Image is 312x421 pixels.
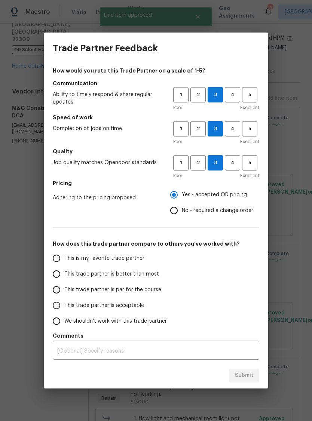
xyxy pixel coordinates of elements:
span: 2 [191,159,205,167]
span: Poor [173,138,182,145]
span: This is my favorite trade partner [64,255,144,262]
button: 3 [208,155,223,170]
span: 2 [191,90,205,99]
button: 1 [173,87,189,102]
span: 3 [208,90,223,99]
h5: Communication [53,80,259,87]
h5: Speed of work [53,114,259,121]
span: We shouldn't work with this trade partner [64,317,167,325]
button: 2 [190,121,206,136]
span: Adhering to the pricing proposed [53,194,158,202]
h4: How would you rate this Trade Partner on a scale of 1-5? [53,67,259,74]
button: 4 [225,87,240,102]
button: 5 [242,155,257,170]
span: Excellent [240,138,259,145]
h5: Quality [53,148,259,155]
button: 2 [190,87,206,102]
span: 2 [191,125,205,133]
span: Yes - accepted OD pricing [182,191,247,199]
div: How does this trade partner compare to others you’ve worked with? [53,251,259,329]
span: Poor [173,172,182,179]
span: 5 [243,90,257,99]
span: This trade partner is par for the course [64,286,161,294]
button: 3 [208,121,223,136]
span: 3 [208,125,223,133]
span: 1 [174,125,188,133]
span: 1 [174,90,188,99]
button: 5 [242,87,257,102]
span: No - required a change order [182,207,253,215]
span: 4 [226,159,239,167]
h5: Comments [53,332,259,339]
span: 3 [208,159,223,167]
span: 1 [174,159,188,167]
span: Excellent [240,104,259,111]
button: 1 [173,121,189,136]
span: 4 [226,90,239,99]
span: 5 [243,159,257,167]
button: 1 [173,155,189,170]
span: 4 [226,125,239,133]
span: 5 [243,125,257,133]
span: Poor [173,104,182,111]
button: 5 [242,121,257,136]
span: This trade partner is better than most [64,270,159,278]
span: Completion of jobs on time [53,125,161,132]
button: 4 [225,155,240,170]
span: Ability to timely respond & share regular updates [53,91,161,106]
button: 2 [190,155,206,170]
h3: Trade Partner Feedback [53,43,158,53]
button: 4 [225,121,240,136]
span: This trade partner is acceptable [64,302,144,310]
button: 3 [208,87,223,102]
h5: How does this trade partner compare to others you’ve worked with? [53,240,259,248]
span: Excellent [240,172,259,179]
div: Pricing [170,187,259,218]
h5: Pricing [53,179,259,187]
span: Job quality matches Opendoor standards [53,159,161,166]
